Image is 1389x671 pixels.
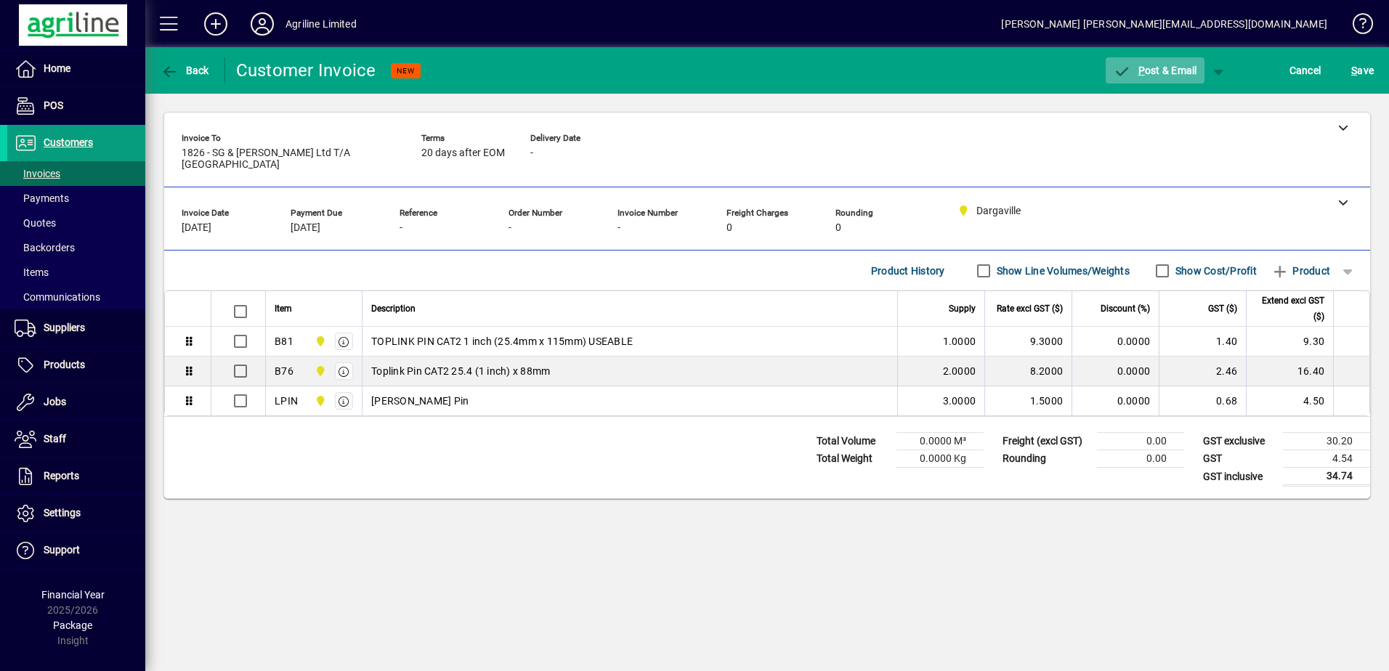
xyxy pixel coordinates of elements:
span: Back [161,65,209,76]
td: 34.74 [1283,468,1370,486]
span: NEW [397,66,415,76]
span: Cancel [1289,59,1321,82]
td: 0.00 [1097,450,1184,468]
td: 30.20 [1283,433,1370,450]
span: Payments [15,192,69,204]
span: Communications [15,291,100,303]
button: Post & Email [1106,57,1204,84]
td: 1.40 [1159,327,1246,357]
button: Cancel [1286,57,1325,84]
a: Knowledge Base [1342,3,1371,50]
span: Backorders [15,242,75,253]
span: 1.0000 [943,334,976,349]
a: Products [7,347,145,383]
a: Jobs [7,384,145,420]
a: Reports [7,458,145,495]
span: [DATE] [291,222,320,234]
button: Product [1264,258,1337,284]
span: Discount (%) [1101,301,1150,317]
button: Add [193,11,239,37]
td: 0.00 [1097,433,1184,450]
a: Quotes [7,211,145,235]
td: Total Volume [809,433,896,450]
td: 0.0000 M³ [896,433,984,450]
span: 3.0000 [943,394,976,408]
span: TOPLINK PIN CAT2 1 inch (25.4mm x 115mm) USEABLE [371,334,633,349]
span: ave [1351,59,1374,82]
span: Financial Year [41,589,105,601]
td: 0.68 [1159,386,1246,415]
a: Support [7,532,145,569]
div: [PERSON_NAME] [PERSON_NAME][EMAIL_ADDRESS][DOMAIN_NAME] [1001,12,1327,36]
span: P [1138,65,1145,76]
span: Jobs [44,396,66,407]
span: Product [1271,259,1330,282]
div: 1.5000 [994,394,1063,408]
span: Items [15,267,49,278]
a: Suppliers [7,310,145,346]
span: - [530,147,533,159]
a: Invoices [7,161,145,186]
span: 1826 - SG & [PERSON_NAME] Ltd T/A [GEOGRAPHIC_DATA] [182,147,400,171]
span: Product History [871,259,945,282]
a: Items [7,260,145,285]
span: Item [275,301,292,317]
div: B81 [275,334,293,349]
span: Support [44,544,80,556]
td: 0.0000 [1072,327,1159,357]
span: Quotes [15,217,56,229]
span: - [509,222,511,234]
a: Communications [7,285,145,309]
td: GST exclusive [1196,433,1283,450]
span: GST ($) [1208,301,1237,317]
span: Dargaville [311,363,328,379]
td: 0.0000 [1072,357,1159,386]
span: Suppliers [44,322,85,333]
span: Reports [44,470,79,481]
button: Profile [239,11,286,37]
span: Package [53,619,92,631]
div: LPIN [275,394,298,408]
span: Products [44,359,85,370]
span: Extend excl GST ($) [1255,293,1324,325]
td: GST [1196,450,1283,468]
td: 4.50 [1246,386,1333,415]
a: Home [7,51,145,87]
span: 0 [726,222,732,234]
td: Freight (excl GST) [995,433,1097,450]
td: 2.46 [1159,357,1246,386]
span: Dargaville [311,333,328,349]
div: B76 [275,364,293,378]
td: 16.40 [1246,357,1333,386]
td: 0.0000 Kg [896,450,984,468]
span: Customers [44,137,93,148]
td: GST inclusive [1196,468,1283,486]
span: ost & Email [1113,65,1197,76]
span: Toplink Pin CAT2 25.4 (1 inch) x 88mm [371,364,550,378]
app-page-header-button: Back [145,57,225,84]
button: Save [1348,57,1377,84]
a: Backorders [7,235,145,260]
a: Settings [7,495,145,532]
span: Settings [44,507,81,518]
td: 4.54 [1283,450,1370,468]
span: [PERSON_NAME] Pin [371,394,469,408]
span: Rate excl GST ($) [997,301,1063,317]
span: S [1351,65,1357,76]
button: Product History [865,258,951,284]
label: Show Cost/Profit [1173,264,1257,278]
div: 9.3000 [994,334,1063,349]
span: Invoices [15,168,60,179]
label: Show Line Volumes/Weights [994,264,1130,278]
span: Description [371,301,416,317]
td: Total Weight [809,450,896,468]
span: 0 [835,222,841,234]
span: - [617,222,620,234]
a: Payments [7,186,145,211]
div: Customer Invoice [236,59,376,82]
span: Supply [949,301,976,317]
div: 8.2000 [994,364,1063,378]
span: 20 days after EOM [421,147,505,159]
a: Staff [7,421,145,457]
span: [DATE] [182,222,211,234]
